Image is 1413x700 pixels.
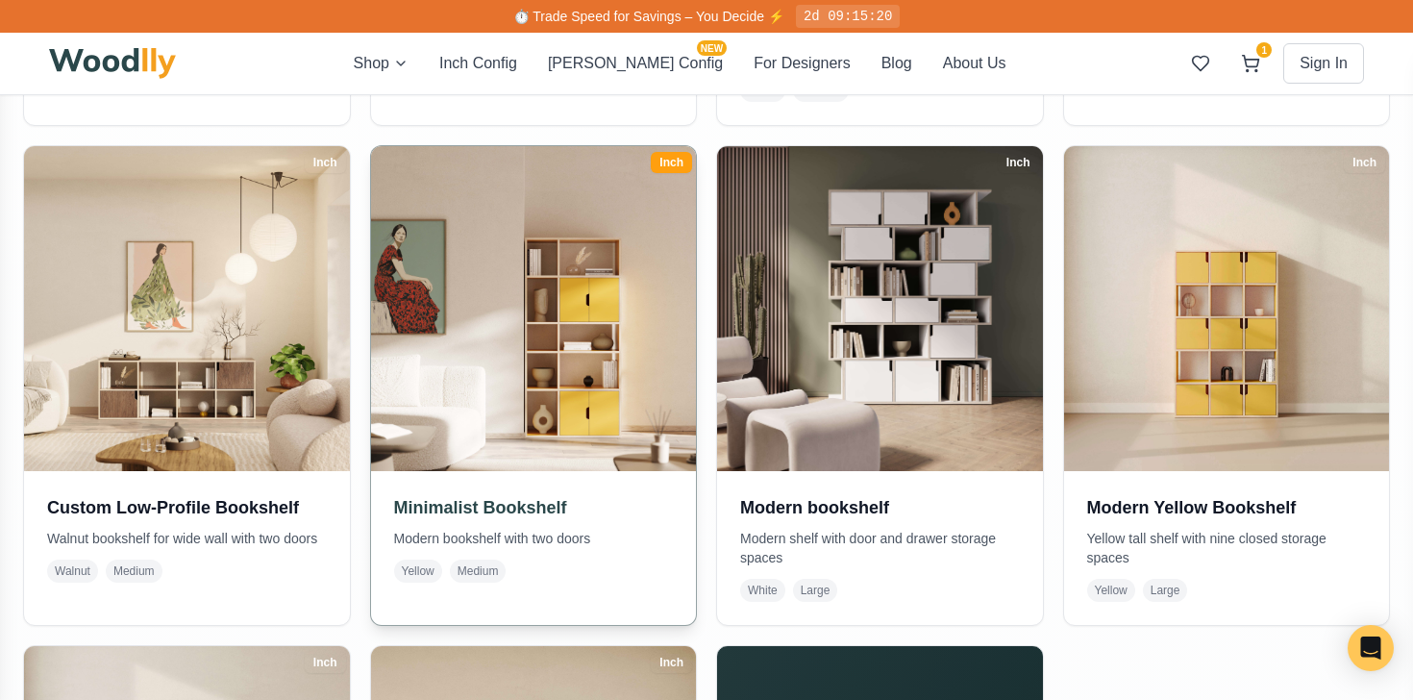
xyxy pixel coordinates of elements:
[1087,579,1135,602] span: Yellow
[394,494,674,521] h3: Minimalist Bookshelf
[47,529,327,548] p: Walnut bookshelf for wide wall with two doors
[793,579,838,602] span: Large
[1256,42,1272,58] span: 1
[47,494,327,521] h3: Custom Low-Profile Bookshelf
[24,146,350,472] img: Custom Low-Profile Bookshelf
[394,560,442,583] span: Yellow
[651,152,692,173] div: Inch
[1344,152,1385,173] div: Inch
[513,9,784,24] span: ⏱️ Trade Speed for Savings – You Decide ⚡
[1143,579,1188,602] span: Large
[439,52,517,75] button: Inch Config
[1064,146,1390,472] img: Modern Yellow Bookshelf
[106,560,162,583] span: Medium
[305,652,346,673] div: Inch
[49,48,176,79] img: Woodlly
[1348,625,1394,671] div: Open Intercom Messenger
[740,529,1020,567] p: Modern shelf with door and drawer storage spaces
[881,52,912,75] button: Blog
[796,5,900,28] div: 2d 09:15:20
[1087,494,1367,521] h3: Modern Yellow Bookshelf
[305,152,346,173] div: Inch
[354,52,409,75] button: Shop
[548,52,723,75] button: [PERSON_NAME] ConfigNEW
[697,40,727,56] span: NEW
[740,494,1020,521] h3: Modern bookshelf
[394,529,674,548] p: Modern bookshelf with two doors
[450,560,507,583] span: Medium
[1087,529,1367,567] p: Yellow tall shelf with nine closed storage spaces
[651,652,692,673] div: Inch
[998,152,1039,173] div: Inch
[47,560,98,583] span: Walnut
[362,137,704,479] img: Minimalist Bookshelf
[754,52,850,75] button: For Designers
[1233,46,1268,81] button: 1
[1283,43,1364,84] button: Sign In
[740,579,785,602] span: White
[943,52,1006,75] button: About Us
[717,146,1043,472] img: Modern bookshelf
